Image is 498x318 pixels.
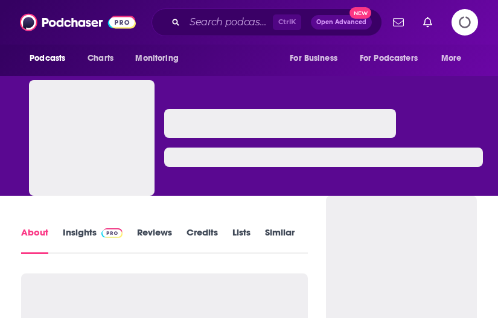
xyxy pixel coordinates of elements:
[232,226,251,254] a: Lists
[20,11,136,34] img: Podchaser - Follow, Share and Rate Podcasts
[418,12,437,33] a: Show notifications dropdown
[311,15,372,30] button: Open AdvancedNew
[352,47,435,70] button: open menu
[152,8,382,36] div: Search podcasts, credits, & more...
[185,13,273,32] input: Search podcasts, credits, & more...
[30,50,65,67] span: Podcasts
[441,50,462,67] span: More
[187,226,218,254] a: Credits
[127,47,194,70] button: open menu
[452,9,478,36] span: Logging in
[273,14,301,30] span: Ctrl K
[88,50,113,67] span: Charts
[80,47,121,70] a: Charts
[360,50,418,67] span: For Podcasters
[388,12,409,33] a: Show notifications dropdown
[290,50,337,67] span: For Business
[21,47,81,70] button: open menu
[265,226,295,254] a: Similar
[101,228,123,238] img: Podchaser Pro
[137,226,172,254] a: Reviews
[135,50,178,67] span: Monitoring
[281,47,353,70] button: open menu
[63,226,123,254] a: InsightsPodchaser Pro
[21,226,48,254] a: About
[433,47,477,70] button: open menu
[350,7,371,19] span: New
[316,19,366,25] span: Open Advanced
